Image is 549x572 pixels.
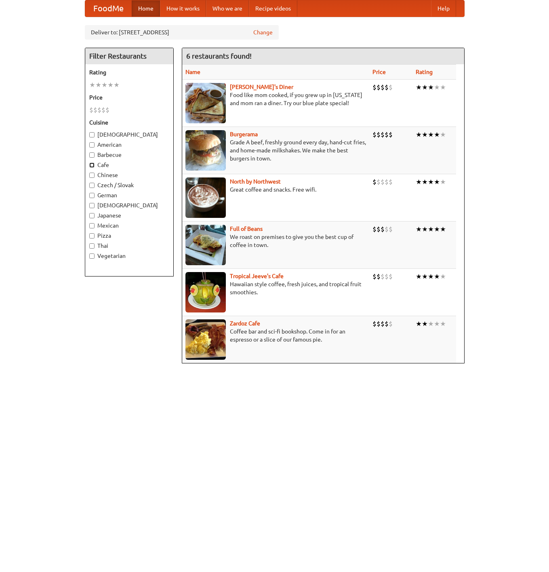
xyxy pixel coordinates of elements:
[89,191,169,199] label: German
[440,83,446,92] li: ★
[440,272,446,281] li: ★
[422,130,428,139] li: ★
[372,83,377,92] li: $
[89,151,169,159] label: Barbecue
[422,319,428,328] li: ★
[185,272,226,312] img: jeeves.jpg
[89,223,95,228] input: Mexican
[230,84,293,90] a: [PERSON_NAME]'s Diner
[89,161,169,169] label: Cafe
[89,181,169,189] label: Czech / Slovak
[428,319,434,328] li: ★
[372,130,377,139] li: $
[381,177,385,186] li: $
[230,320,260,327] a: Zardoz Cafe
[89,131,169,139] label: [DEMOGRAPHIC_DATA]
[440,130,446,139] li: ★
[372,225,377,234] li: $
[428,130,434,139] li: ★
[89,203,95,208] input: [DEMOGRAPHIC_DATA]
[434,225,440,234] li: ★
[381,319,385,328] li: $
[434,319,440,328] li: ★
[186,52,252,60] ng-pluralize: 6 restaurants found!
[89,142,95,148] input: American
[230,273,284,279] a: Tropical Jeeve's Cafe
[89,232,169,240] label: Pizza
[89,80,95,89] li: ★
[230,226,263,232] a: Full of Beans
[185,280,366,296] p: Hawaiian style coffee, fresh juices, and tropical fruit smoothies.
[377,272,381,281] li: $
[85,48,173,64] h4: Filter Restaurants
[93,106,97,114] li: $
[185,233,366,249] p: We roast on premises to give you the best cup of coffee in town.
[89,93,169,101] h5: Price
[185,69,200,75] a: Name
[185,138,366,163] p: Grade A beef, freshly ground every day, hand-cut fries, and home-made milkshakes. We make the bes...
[249,0,297,17] a: Recipe videos
[89,171,169,179] label: Chinese
[85,25,279,40] div: Deliver to: [STREET_ADDRESS]
[89,243,95,249] input: Thai
[428,272,434,281] li: ★
[385,272,389,281] li: $
[377,319,381,328] li: $
[101,80,107,89] li: ★
[422,225,428,234] li: ★
[89,183,95,188] input: Czech / Slovak
[253,28,273,36] a: Change
[89,118,169,127] h5: Cuisine
[89,253,95,259] input: Vegetarian
[85,0,132,17] a: FoodMe
[89,222,169,230] label: Mexican
[428,177,434,186] li: ★
[185,83,226,123] img: sallys.jpg
[416,319,422,328] li: ★
[372,319,377,328] li: $
[416,130,422,139] li: ★
[440,319,446,328] li: ★
[428,83,434,92] li: ★
[389,319,393,328] li: $
[372,69,386,75] a: Price
[434,83,440,92] li: ★
[101,106,105,114] li: $
[389,225,393,234] li: $
[381,130,385,139] li: $
[89,132,95,137] input: [DEMOGRAPHIC_DATA]
[385,225,389,234] li: $
[416,272,422,281] li: ★
[89,173,95,178] input: Chinese
[372,177,377,186] li: $
[185,177,226,218] img: north.jpg
[89,252,169,260] label: Vegetarian
[185,91,366,107] p: Food like mom cooked, if you grew up in [US_STATE] and mom ran a diner. Try our blue plate special!
[89,213,95,218] input: Japanese
[89,152,95,158] input: Barbecue
[372,272,377,281] li: $
[132,0,160,17] a: Home
[440,177,446,186] li: ★
[389,130,393,139] li: $
[428,225,434,234] li: ★
[377,83,381,92] li: $
[381,83,385,92] li: $
[97,106,101,114] li: $
[416,225,422,234] li: ★
[381,272,385,281] li: $
[416,69,433,75] a: Rating
[230,131,258,137] a: Burgerama
[422,177,428,186] li: ★
[89,242,169,250] label: Thai
[230,178,281,185] a: North by Northwest
[440,225,446,234] li: ★
[89,233,95,239] input: Pizza
[385,177,389,186] li: $
[89,163,95,168] input: Cafe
